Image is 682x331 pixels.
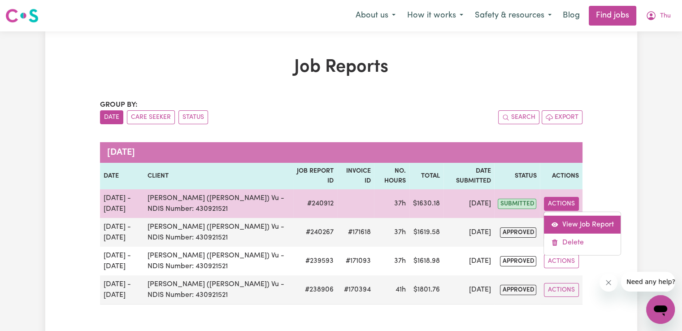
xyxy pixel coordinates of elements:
[350,6,401,25] button: About us
[599,274,617,292] iframe: Close message
[144,189,293,218] td: [PERSON_NAME] ([PERSON_NAME]) Vu - NDIS Number: 430921521
[543,212,621,256] div: Actions
[500,256,536,266] span: approved
[660,11,671,21] span: Thu
[498,110,539,124] button: Search
[443,247,494,275] td: [DATE]
[500,285,536,295] span: approved
[409,218,443,247] td: $ 1619.58
[293,247,337,275] td: # 239593
[293,163,337,189] th: Job Report ID
[589,6,636,26] a: Find jobs
[542,110,582,124] button: Export
[337,218,374,247] td: #171618
[337,247,374,275] td: #171093
[544,254,579,268] button: Actions
[374,163,409,189] th: No. Hours
[395,286,406,293] span: 41 hours
[100,57,582,78] h1: Job Reports
[443,189,494,218] td: [DATE]
[494,163,540,189] th: Status
[409,189,443,218] td: $ 1630.18
[544,283,579,297] button: Actions
[178,110,208,124] button: sort invoices by paid status
[5,5,39,26] a: Careseekers logo
[144,275,293,305] td: [PERSON_NAME] ([PERSON_NAME]) Vu - NDIS Number: 430921521
[144,247,293,275] td: [PERSON_NAME] ([PERSON_NAME]) Vu - NDIS Number: 430921521
[544,197,579,211] button: Actions
[443,218,494,247] td: [DATE]
[443,163,494,189] th: Date Submitted
[100,163,144,189] th: Date
[544,216,621,234] a: View job report 240912
[394,200,406,207] span: 37 hours
[500,227,536,238] span: approved
[640,6,677,25] button: My Account
[443,275,494,305] td: [DATE]
[646,295,675,324] iframe: Button to launch messaging window
[100,218,144,247] td: [DATE] - [DATE]
[337,275,374,305] td: #170394
[144,218,293,247] td: [PERSON_NAME] ([PERSON_NAME]) Vu - NDIS Number: 430921521
[394,257,406,265] span: 37 hours
[100,110,123,124] button: sort invoices by date
[100,142,582,163] caption: [DATE]
[409,163,443,189] th: Total
[401,6,469,25] button: How it works
[337,163,374,189] th: Invoice ID
[5,8,39,24] img: Careseekers logo
[100,275,144,305] td: [DATE] - [DATE]
[409,275,443,305] td: $ 1801.76
[409,247,443,275] td: $ 1618.98
[469,6,557,25] button: Safety & resources
[100,189,144,218] td: [DATE] - [DATE]
[293,275,337,305] td: # 238906
[293,218,337,247] td: # 240267
[544,234,621,252] a: Delete job report 240912
[621,272,675,292] iframe: Message from company
[100,247,144,275] td: [DATE] - [DATE]
[540,163,582,189] th: Actions
[557,6,585,26] a: Blog
[127,110,175,124] button: sort invoices by care seeker
[100,101,138,109] span: Group by:
[144,163,293,189] th: Client
[394,229,406,236] span: 37 hours
[293,189,337,218] td: # 240912
[5,6,54,13] span: Need any help?
[498,199,536,209] span: submitted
